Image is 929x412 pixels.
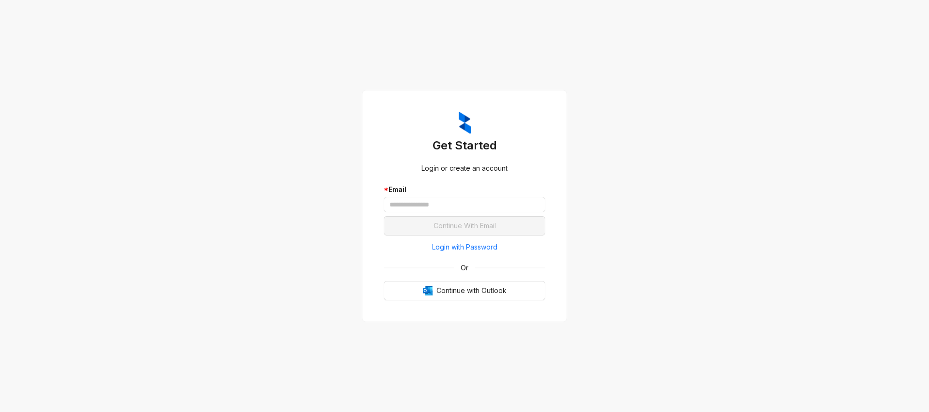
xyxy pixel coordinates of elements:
[459,112,471,134] img: ZumaIcon
[384,216,545,235] button: Continue With Email
[436,285,507,296] span: Continue with Outlook
[423,286,433,295] img: Outlook
[384,281,545,300] button: OutlookContinue with Outlook
[432,242,497,252] span: Login with Password
[384,163,545,174] div: Login or create an account
[454,263,475,273] span: Or
[384,184,545,195] div: Email
[384,239,545,255] button: Login with Password
[384,138,545,153] h3: Get Started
